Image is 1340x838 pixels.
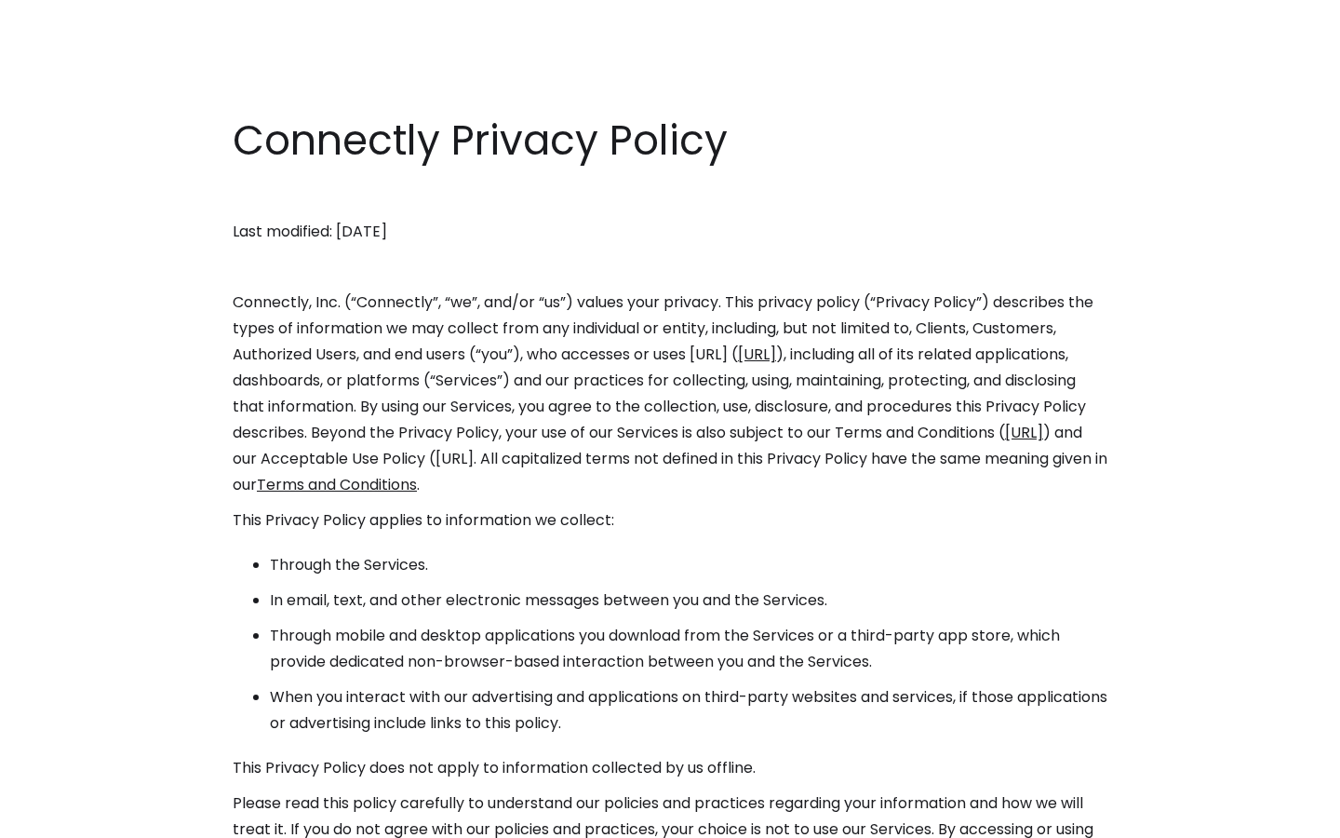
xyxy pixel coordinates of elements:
[19,804,112,831] aside: Language selected: English
[233,183,1107,209] p: ‍
[37,805,112,831] ul: Language list
[233,219,1107,245] p: Last modified: [DATE]
[233,507,1107,534] p: This Privacy Policy applies to information we collect:
[233,254,1107,280] p: ‍
[1005,422,1043,443] a: [URL]
[738,344,776,365] a: [URL]
[233,755,1107,781] p: This Privacy Policy does not apply to information collected by us offline.
[270,552,1107,578] li: Through the Services.
[233,290,1107,498] p: Connectly, Inc. (“Connectly”, “we”, and/or “us”) values your privacy. This privacy policy (“Priva...
[270,623,1107,675] li: Through mobile and desktop applications you download from the Services or a third-party app store...
[270,588,1107,614] li: In email, text, and other electronic messages between you and the Services.
[233,112,1107,169] h1: Connectly Privacy Policy
[270,684,1107,737] li: When you interact with our advertising and applications on third-party websites and services, if ...
[257,474,417,495] a: Terms and Conditions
